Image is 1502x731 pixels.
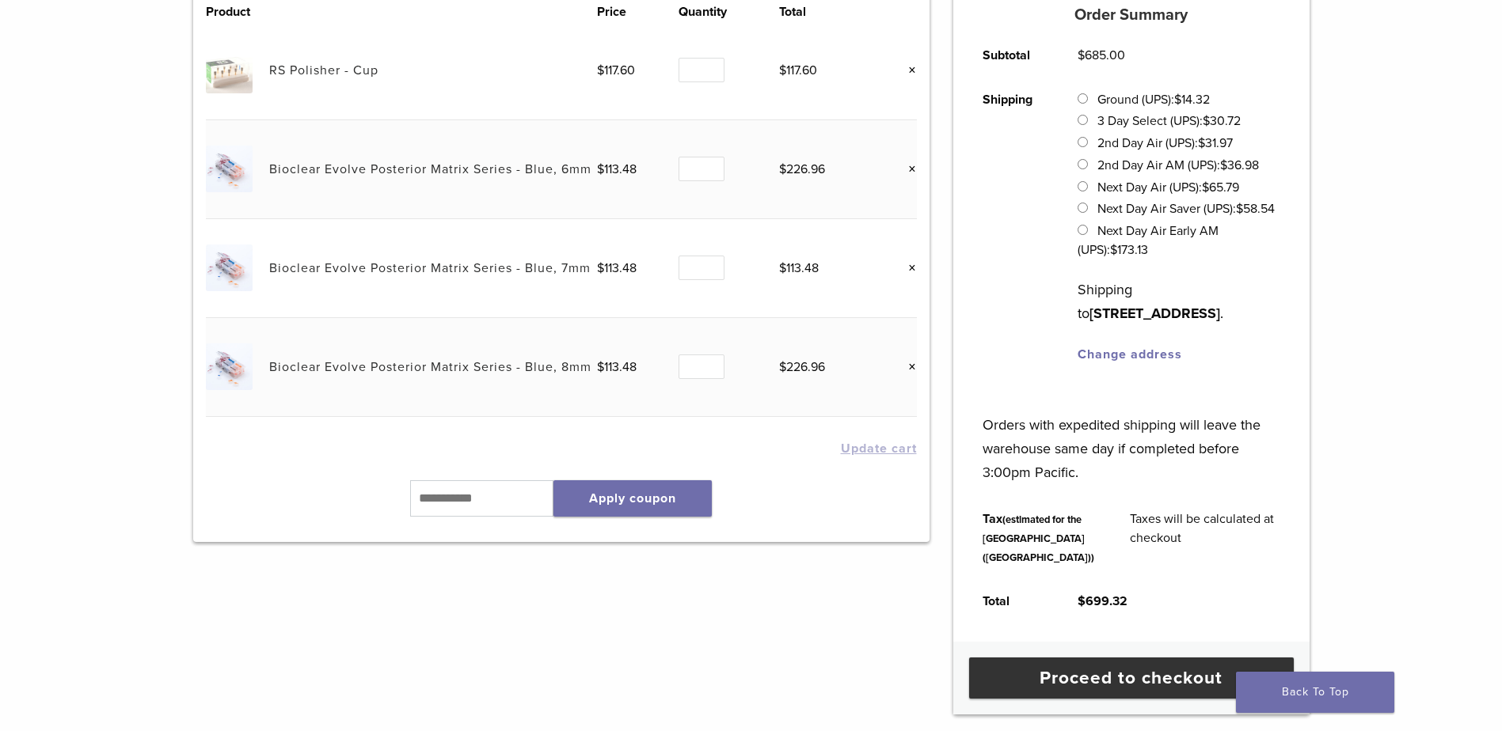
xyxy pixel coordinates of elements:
a: Remove this item [896,60,917,81]
strong: [STREET_ADDRESS] [1089,305,1220,322]
label: Next Day Air (UPS): [1097,180,1239,195]
bdi: 65.79 [1202,180,1239,195]
bdi: 30.72 [1203,113,1241,129]
span: $ [779,260,786,276]
th: Quantity [679,2,778,21]
bdi: 113.48 [597,161,637,177]
img: Bioclear Evolve Posterior Matrix Series - Blue, 6mm [206,146,253,192]
button: Apply coupon [553,480,712,517]
p: Orders with expedited shipping will leave the warehouse same day if completed before 3:00pm Pacific. [983,389,1280,484]
label: 2nd Day Air (UPS): [1097,135,1233,151]
a: Remove this item [896,258,917,278]
bdi: 14.32 [1174,92,1210,108]
label: 3 Day Select (UPS): [1097,113,1241,129]
button: Update cart [841,442,917,455]
a: Bioclear Evolve Posterior Matrix Series - Blue, 8mm [269,359,591,375]
span: $ [1203,113,1210,129]
a: Change address [1078,347,1182,362]
span: $ [597,260,604,276]
label: 2nd Day Air AM (UPS): [1097,157,1259,173]
label: Ground (UPS): [1097,92,1210,108]
span: $ [1236,201,1243,217]
th: Total [965,579,1060,623]
span: $ [1202,180,1209,195]
span: $ [779,161,786,177]
bdi: 226.96 [779,359,825,375]
td: Taxes will be calculated at checkout [1112,497,1298,579]
bdi: 699.32 [1078,593,1127,609]
th: Shipping [965,78,1060,377]
span: $ [1078,593,1086,609]
label: Next Day Air Early AM (UPS): [1078,223,1218,258]
bdi: 685.00 [1078,47,1125,63]
bdi: 173.13 [1110,242,1148,258]
a: Remove this item [896,159,917,180]
span: $ [597,359,604,375]
th: Subtotal [965,33,1060,78]
bdi: 113.48 [779,260,819,276]
bdi: 117.60 [597,62,635,78]
h5: Order Summary [953,6,1310,25]
img: RS Polisher - Cup [206,47,253,93]
p: Shipping to . [1078,278,1280,325]
span: $ [1174,92,1181,108]
a: Proceed to checkout [969,657,1294,699]
a: Remove this item [896,357,917,377]
img: Bioclear Evolve Posterior Matrix Series - Blue, 7mm [206,244,253,291]
label: Next Day Air Saver (UPS): [1097,201,1275,217]
bdi: 117.60 [779,62,817,78]
img: Bioclear Evolve Posterior Matrix Series - Blue, 8mm [206,343,253,390]
span: $ [1198,135,1205,151]
bdi: 36.98 [1220,157,1259,173]
th: Tax [965,497,1112,579]
a: Back To Top [1236,672,1394,713]
bdi: 226.96 [779,161,825,177]
a: RS Polisher - Cup [269,62,378,78]
th: Total [779,2,874,21]
span: $ [1220,157,1227,173]
span: $ [779,359,786,375]
span: $ [1110,242,1117,258]
a: Bioclear Evolve Posterior Matrix Series - Blue, 7mm [269,260,591,276]
th: Price [597,2,679,21]
bdi: 113.48 [597,359,637,375]
span: $ [597,161,604,177]
small: (estimated for the [GEOGRAPHIC_DATA] ([GEOGRAPHIC_DATA])) [983,513,1094,564]
span: $ [1078,47,1085,63]
bdi: 58.54 [1236,201,1275,217]
bdi: 31.97 [1198,135,1233,151]
a: Bioclear Evolve Posterior Matrix Series - Blue, 6mm [269,161,591,177]
th: Product [206,2,269,21]
span: $ [597,62,604,78]
bdi: 113.48 [597,260,637,276]
span: $ [779,62,786,78]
